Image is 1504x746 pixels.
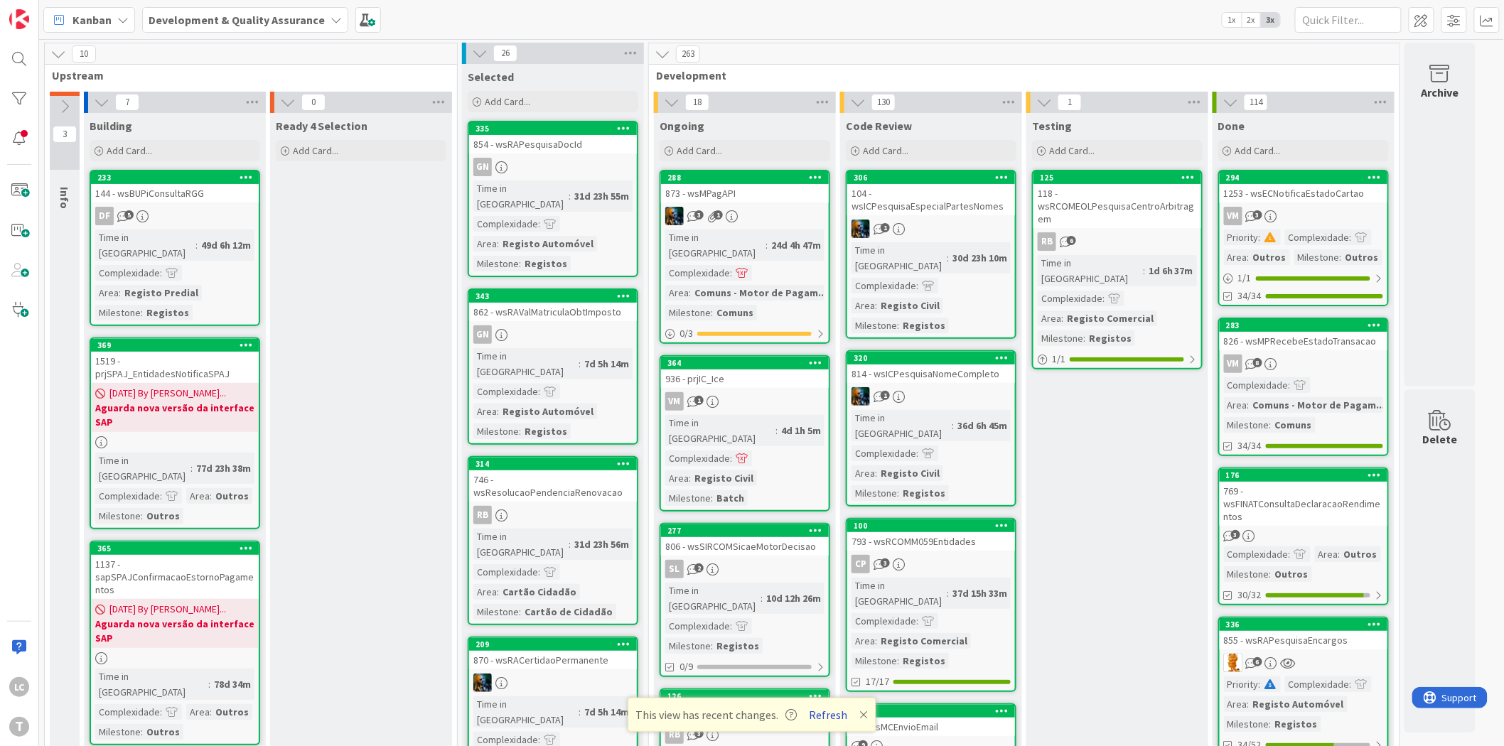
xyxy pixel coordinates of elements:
[91,542,259,555] div: 365
[694,563,704,573] span: 2
[473,325,492,344] div: GN
[954,418,1011,433] div: 36d 6h 45m
[473,564,538,580] div: Complexidade
[846,350,1016,507] a: 320814 - wsICPesquisaNomeCompletoJCTime in [GEOGRAPHIC_DATA]:36d 6h 45mComplexidade:Area:Registo ...
[661,325,829,342] div: 0/3
[1224,417,1269,433] div: Milestone
[916,278,918,293] span: :
[1338,546,1341,562] span: :
[1224,249,1247,265] div: Area
[763,590,824,606] div: 10d 12h 26m
[1253,358,1262,367] span: 8
[193,460,254,476] div: 77d 23h 38m
[730,618,732,634] span: :
[1247,397,1250,413] span: :
[473,384,538,399] div: Complexidade
[473,584,497,600] div: Area
[95,488,160,504] div: Complexidade
[1224,546,1289,562] div: Complexidade
[949,585,1011,601] div: 37d 15h 33m
[569,536,571,552] span: :
[72,11,112,28] span: Kanban
[689,285,691,301] span: :
[91,184,259,202] div: 144 - wsBUPiConsultaRGG
[1220,332,1387,350] div: 826 - wsMPRecebeEstadoTransacao
[1063,310,1157,326] div: Registo Comercial
[97,173,259,183] div: 233
[1049,144,1095,157] span: Add Card...
[691,470,757,486] div: Registo Civil
[107,144,152,157] span: Add Card...
[854,353,1015,363] div: 320
[916,613,918,629] span: :
[90,337,260,529] a: 3691519 - prjSPAJ_EntidadesNotificaSPAJ[DATE] By [PERSON_NAME]...Aguarda nova versão da interface...
[476,459,637,469] div: 314
[711,490,713,506] span: :
[469,122,637,153] div: 335854 - wsRAPesquisaDocId
[538,384,540,399] span: :
[1220,631,1387,649] div: 855 - wsRAPesquisaEncargos
[473,506,492,524] div: RB
[1220,618,1387,649] div: 336855 - wsRAPesquisaEncargos
[571,536,633,552] div: 31d 23h 56m
[521,256,571,271] div: Registos
[519,604,521,620] span: :
[730,265,732,281] span: :
[1259,229,1261,245] span: :
[665,583,761,614] div: Time in [GEOGRAPHIC_DATA]
[1247,249,1250,265] span: :
[952,418,954,433] span: :
[1224,207,1242,225] div: VM
[1224,566,1269,582] div: Milestone
[713,490,748,506] div: Batch
[1289,377,1291,393] span: :
[30,2,65,19] span: Support
[1224,377,1289,393] div: Complexidade
[1143,263,1145,279] span: :
[916,445,918,461] span: :
[897,485,899,501] span: :
[665,560,684,578] div: SL
[877,633,971,649] div: Registo Comercial
[95,229,195,261] div: Time in [GEOGRAPHIC_DATA]
[661,171,829,184] div: 288
[1226,620,1387,629] div: 336
[469,303,637,321] div: 862 - wsRAValMatriculaObtImposto
[473,348,579,379] div: Time in [GEOGRAPHIC_DATA]
[852,387,870,406] img: JC
[1220,355,1387,373] div: VM
[661,184,829,202] div: 873 - wsMPagAPI
[1295,7,1402,33] input: Quick Filter...
[852,298,875,313] div: Area
[473,529,569,560] div: Time in [GEOGRAPHIC_DATA]
[1032,170,1203,369] a: 125118 - wsRCOMEOLPesquisaCentroArbitragemRBTime in [GEOGRAPHIC_DATA]:1d 6h 37mComplexidade:Area:...
[95,453,190,484] div: Time in [GEOGRAPHIC_DATA]
[1315,546,1338,562] div: Area
[521,423,571,439] div: Registos
[469,638,637,669] div: 209870 - wsRACertidaoPermanente
[660,170,830,344] a: 288873 - wsMPagAPIJCTime in [GEOGRAPHIC_DATA]:24d 4h 47mComplexidade:Area:Comuns - Motor de Pagam...
[694,210,704,220] span: 3
[1289,546,1291,562] span: :
[847,519,1015,532] div: 100
[660,355,830,512] a: 364936 - prjIC_IceVMTime in [GEOGRAPHIC_DATA]:4d 1h 5mComplexidade:Area:Registo CivilMilestone:Batch
[1238,288,1262,303] span: 34/34
[665,305,711,320] div: Milestone
[95,305,141,320] div: Milestone
[1238,438,1262,453] span: 34/34
[1340,249,1342,265] span: :
[665,229,766,261] div: Time in [GEOGRAPHIC_DATA]
[1145,263,1197,279] div: 1d 6h 37m
[852,318,897,333] div: Milestone
[1350,229,1352,245] span: :
[665,490,711,506] div: Milestone
[1226,470,1387,480] div: 176
[852,242,947,274] div: Time in [GEOGRAPHIC_DATA]
[1272,417,1316,433] div: Comuns
[190,460,193,476] span: :
[1038,255,1143,286] div: Time in [GEOGRAPHIC_DATA]
[1220,207,1387,225] div: VM
[91,171,259,202] div: 233144 - wsBUPiConsultaRGG
[1033,171,1201,228] div: 125118 - wsRCOMEOLPesquisaCentroArbitragem
[95,401,254,429] b: Aguarda nova versão da interface SAP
